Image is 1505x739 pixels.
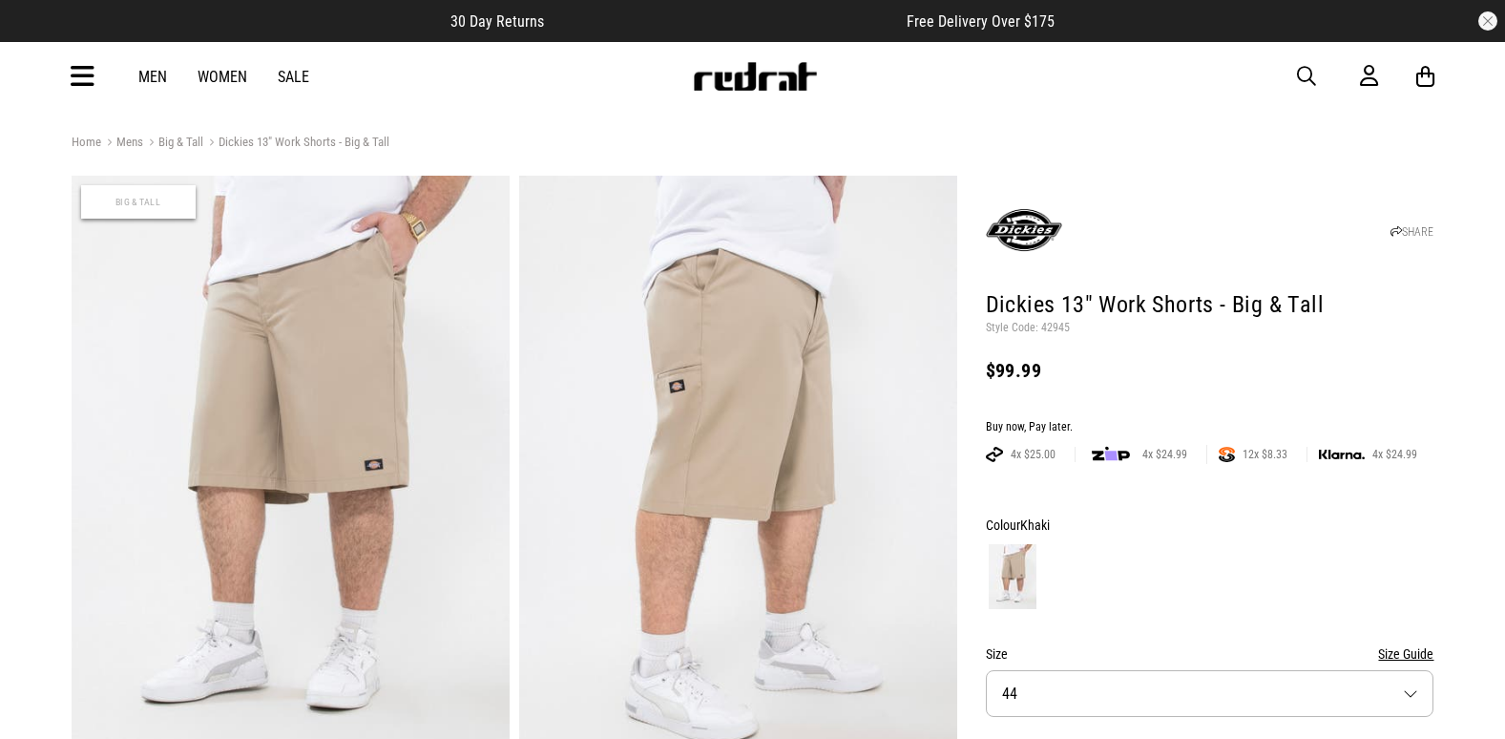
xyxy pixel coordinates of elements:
button: Size Guide [1378,643,1433,665]
img: Dickies [986,192,1062,268]
p: Style Code: 42945 [986,321,1434,336]
span: Khaki [1020,517,1050,533]
img: Redrat logo [692,62,818,91]
img: KLARNA [1319,450,1365,460]
iframe: Customer reviews powered by Trustpilot [582,11,868,31]
img: zip [1092,445,1130,464]
a: Home [72,135,101,149]
div: Size [986,643,1434,665]
div: Buy now, Pay later. [986,420,1434,435]
span: 4x $24.99 [1365,447,1425,462]
a: Women [198,68,247,86]
img: AFTERPAY [986,447,1003,462]
span: 44 [1002,685,1017,703]
a: Mens [101,135,143,153]
a: Sale [278,68,309,86]
span: 30 Day Returns [450,12,544,31]
h1: Dickies 13" Work Shorts - Big & Tall [986,290,1434,321]
img: Khaki [989,544,1036,609]
div: $99.99 [986,359,1434,382]
span: Big & Tall [81,185,196,219]
a: Men [138,68,167,86]
span: Free Delivery Over $175 [907,12,1055,31]
a: Dickies 13" Work Shorts - Big & Tall [203,135,389,153]
span: 12x $8.33 [1235,447,1295,462]
span: 4x $24.99 [1135,447,1195,462]
img: SPLITPAY [1219,447,1235,462]
div: Colour [986,514,1434,537]
span: 4x $25.00 [1003,447,1063,462]
button: 44 [986,670,1434,717]
a: Big & Tall [143,135,203,153]
a: SHARE [1390,225,1433,239]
